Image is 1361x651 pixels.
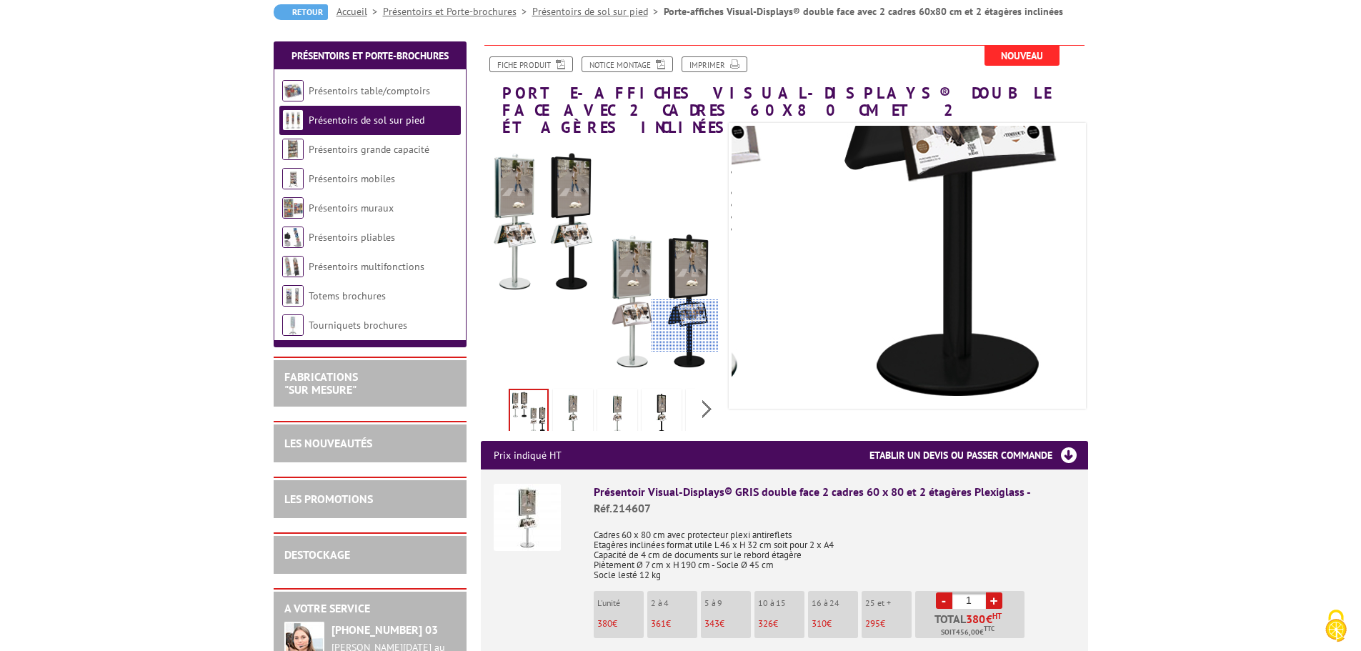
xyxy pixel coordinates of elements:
a: LES PROMOTIONS [284,492,373,506]
a: Présentoirs et Porte-brochures [383,5,532,18]
span: 380 [597,617,612,630]
a: Présentoirs de sol sur pied [532,5,664,18]
img: Tourniquets brochures [282,314,304,336]
p: 5 à 9 [704,598,751,608]
a: Totems brochures [309,289,386,302]
img: Présentoirs table/comptoirs [282,80,304,101]
img: Présentoirs pliables [282,227,304,248]
a: FABRICATIONS"Sur Mesure" [284,369,358,397]
span: 295 [865,617,880,630]
span: 310 [812,617,827,630]
p: € [651,619,697,629]
a: Présentoirs multifonctions [309,260,424,273]
button: Cookies (fenêtre modale) [1311,602,1361,651]
a: Accueil [336,5,383,18]
img: Présentoirs muraux [282,197,304,219]
img: porte_affiches_visual_displays_double_faces_avec_2__cadres_60x80_cm_et_2_etageres_inclinees_finit... [556,392,590,436]
p: € [812,619,858,629]
h2: A votre service [284,602,456,615]
a: - [936,592,952,609]
img: Présentoirs multifonctions [282,256,304,277]
span: Next [700,397,714,421]
span: 456,00 [956,627,979,638]
img: Présentoir Visual-Displays® GRIS double face 2 cadres 60 x 80 et 2 étagères Plexiglass [494,484,561,551]
img: porte_affiches_visual_displays_double_face_2_cadres_60x80_cm_et_2_etageres_inclinees_finition_alu... [510,390,547,434]
span: Réf.214607 [594,501,651,515]
p: Total [919,613,1025,638]
a: Présentoirs grande capacité [309,143,429,156]
li: Porte-affiches Visual-Displays® double face avec 2 cadres 60x80 cm et 2 étagères inclinées [664,4,1063,19]
img: Présentoirs de sol sur pied [282,109,304,131]
a: Présentoirs pliables [309,231,395,244]
h1: Porte-affiches Visual-Displays® double face avec 2 cadres 60x80 cm et 2 étagères inclinées [470,45,1099,136]
sup: HT [992,611,1002,621]
a: Présentoirs muraux [309,202,394,214]
img: Totems brochures [282,285,304,307]
a: DESTOCKAGE [284,547,350,562]
img: Cookies (fenêtre modale) [1318,608,1354,644]
img: Présentoirs mobiles [282,168,304,189]
a: Présentoirs et Porte-brochures [291,49,449,62]
img: porte_affiches_visual_displays_double_faces_avec_2__cadres_60x80_cm_et_2_etageres_inclinees_finit... [644,392,679,436]
a: Présentoirs de sol sur pied [309,114,424,126]
span: 380 [966,613,986,625]
span: Soit € [941,627,994,638]
strong: [PHONE_NUMBER] 03 [331,622,438,637]
span: 343 [704,617,719,630]
span: 361 [651,617,666,630]
span: 326 [758,617,773,630]
a: LES NOUVEAUTÉS [284,436,372,450]
a: + [986,592,1002,609]
p: 10 à 15 [758,598,804,608]
p: L'unité [597,598,644,608]
sup: TTC [984,625,994,632]
img: Présentoirs grande capacité [282,139,304,160]
p: 16 à 24 [812,598,858,608]
img: presentoir_pour_magazines_et_brochures_modulable_sur_pied_avec_8_etageres_double_face_new_new_214... [689,392,723,436]
span: Nouveau [984,46,1060,66]
a: Imprimer [682,56,747,72]
span: € [986,613,992,625]
p: 2 à 4 [651,598,697,608]
a: Tourniquets brochures [309,319,407,332]
a: Retour [274,4,328,20]
div: Présentoir Visual-Displays® GRIS double face 2 cadres 60 x 80 et 2 étagères Plexiglass - [594,484,1075,517]
p: € [865,619,912,629]
p: 25 et + [865,598,912,608]
img: presentoir_pour_magazines_et_brochures_modulable_sur_pied_avec_8_etageres_double_face_new_new_214... [600,392,634,436]
p: € [704,619,751,629]
h3: Etablir un devis ou passer commande [869,441,1088,469]
p: € [758,619,804,629]
a: Présentoirs mobiles [309,172,395,185]
a: Fiche produit [489,56,573,72]
a: Notice Montage [582,56,673,72]
a: Présentoirs table/comptoirs [309,84,430,97]
p: Prix indiqué HT [494,441,562,469]
p: € [597,619,644,629]
p: Cadres 60 x 80 cm avec protecteur plexi antireflets Etagères inclinées format utile L 46 x H 32 c... [594,520,1075,580]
